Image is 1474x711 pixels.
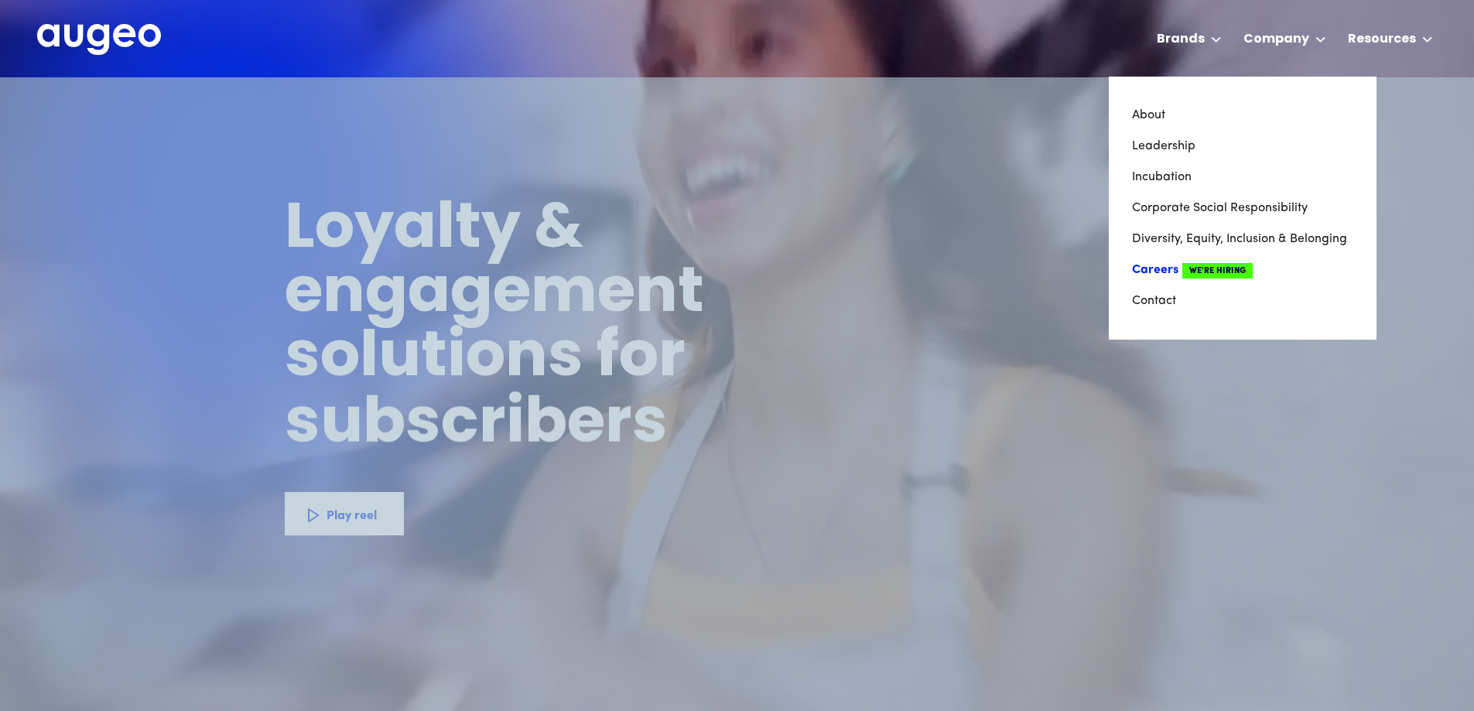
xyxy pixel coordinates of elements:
a: Diversity, Equity, Inclusion & Belonging [1132,224,1353,255]
div: Resources [1348,30,1416,49]
span: We're Hiring [1182,263,1253,279]
a: Incubation [1132,162,1353,193]
a: home [37,24,161,56]
a: Leadership [1132,131,1353,162]
a: About [1132,100,1353,131]
div: Company [1243,30,1309,49]
nav: Company [1109,77,1377,340]
a: Contact [1132,285,1353,316]
div: Brands [1157,30,1205,49]
img: Augeo's full logo in white. [37,24,161,56]
a: CareersWe're Hiring [1132,255,1353,285]
a: Corporate Social Responsibility [1132,193,1353,224]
